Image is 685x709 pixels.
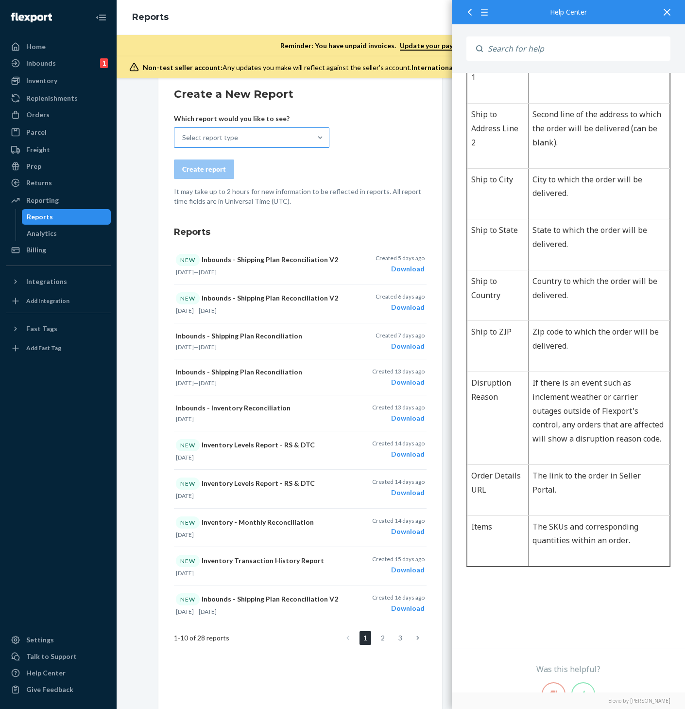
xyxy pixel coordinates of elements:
button: Inbounds - Shipping Plan Reconciliation[DATE]—[DATE]Created 7 days agoDownload [174,323,427,359]
p: Created 13 days ago [372,403,425,411]
time: [DATE] [176,307,194,314]
div: Parcel [26,127,47,137]
div: 531 How to Understand an Orders Report [15,19,219,52]
p: — [176,379,340,387]
strong: Column [19,185,50,195]
button: NEWInbounds - Shipping Plan Reconciliation V2[DATE]—[DATE]Created 6 days agoDownload [174,284,427,323]
time: [DATE] [199,343,217,351]
p: Created 16 days ago [372,593,425,602]
div: Download [372,527,425,536]
a: Replenishments [6,90,111,106]
a: Reports [132,12,169,22]
span: The number of calendar days between when the order was created and the promised delivery date - t... [81,523,213,603]
time: [DATE] [176,415,194,423]
div: Freight [26,145,50,155]
div: Integrations [26,277,67,286]
p: Created 14 days ago [372,478,425,486]
div: Any updates you make will reflect against the seller's account. [143,63,663,72]
p: It may take up to 2 hours for new information to be reflected in reports. All report time fields ... [174,187,427,206]
a: Home [6,39,111,54]
div: Orders [26,110,50,120]
p: Inventory Levels Report - RS & DTC [176,439,340,451]
p: Inventory Transaction History Report [176,555,340,567]
div: Download [372,603,425,613]
p: Created 7 days ago [376,331,425,339]
button: NEWInventory - Monthly Reconciliation[DATE]Created 14 days agoDownload [174,509,427,547]
ol: breadcrumbs [124,3,176,32]
time: [DATE] [199,379,217,387]
div: Add Fast Tag [26,344,61,352]
a: Freight [6,142,111,158]
p: — [176,306,340,315]
div: NEW [176,516,200,529]
a: Inbounds1 [6,55,111,71]
span: The cost for Flexport to fulfill the order for the given Service Level. [81,630,202,655]
a: Analytics [22,226,111,241]
div: Inbounds [26,58,56,68]
h3: Reports [174,226,427,238]
div: NEW [176,555,200,567]
div: Download [372,377,425,387]
time: [DATE] [199,307,217,314]
div: Returns [26,178,52,188]
p: This report provides details about orders including order creation time, estimated ship time, pro... [15,88,219,130]
div: Download [376,302,425,312]
strong: Description [81,185,125,195]
td: Created at [16,216,77,267]
div: NEW [176,439,200,451]
div: Analytics [27,229,57,238]
div: Replenishments [26,93,78,103]
div: Billing [26,245,46,255]
div: Talk to Support [26,652,77,661]
td: Flexport Order ID [16,425,77,517]
input: Search [483,36,670,61]
button: NEWInventory Levels Report - RS & DTC[DATE]Created 14 days agoDownload [174,431,427,470]
span: Timestamp in UTC of when the order was placed. [81,221,195,246]
p: Inbounds - Inventory Reconciliation [176,403,340,413]
a: Parcel [6,124,111,140]
div: Help Center [26,668,66,678]
img: Flexport logo [11,13,52,22]
button: Inbounds - Inventory Reconciliation[DATE]Created 13 days agoDownload [174,395,427,431]
p: Same as CREATED AT. [81,679,214,693]
time: [DATE] [176,569,194,577]
p: — [176,343,340,351]
p: Created 13 days ago [372,367,425,375]
a: Page 1 is your current page [360,631,371,645]
p: Created 14 days ago [372,516,425,525]
td: Service Level (Days) [16,517,77,624]
p: Inventory - Monthly Reconciliation [176,516,340,529]
time: [DATE] [176,492,194,499]
div: Help Center [466,9,670,16]
p: Which report would you like to see? [174,114,329,124]
time: [DATE] [176,454,194,461]
a: Help Center [6,665,111,681]
div: Was this helpful? [452,664,685,675]
p: Created 14 days ago [372,439,425,447]
button: NEWInventory Transaction History Report[DATE]Created 15 days agoDownload [174,547,427,585]
p: Created 15 days ago [372,555,425,563]
h1: Documentation [15,145,219,164]
p: Inbounds - Shipping Plan Reconciliation V2 [176,254,340,266]
button: Integrations [6,274,111,289]
a: Elevio by [PERSON_NAME] [466,697,670,704]
a: Page 2 [377,631,389,645]
div: Reporting [26,195,59,205]
div: Download [372,449,425,459]
a: Update your payment information. [400,41,512,51]
div: Download [372,413,425,423]
div: NEW [176,593,200,605]
h2: Create a New Report [174,87,427,102]
span: The ID assigned to the order by the marketplace. The ID format is different across marketplaces. [81,365,210,404]
div: Give Feedback [26,685,73,694]
time: [DATE] [176,268,194,276]
time: [DATE] [176,608,194,615]
button: Close Navigation [91,8,111,27]
a: Add Integration [6,293,111,309]
time: [DATE] [176,379,194,387]
p: Marketplace [19,271,72,285]
span: 1 - 10 of 28 reports [174,633,229,643]
p: — [176,268,340,276]
h1: Description [15,64,219,83]
button: NEWInbounds - Shipping Plan Reconciliation V2[DATE]—[DATE]Created 5 days agoDownload [174,246,427,284]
